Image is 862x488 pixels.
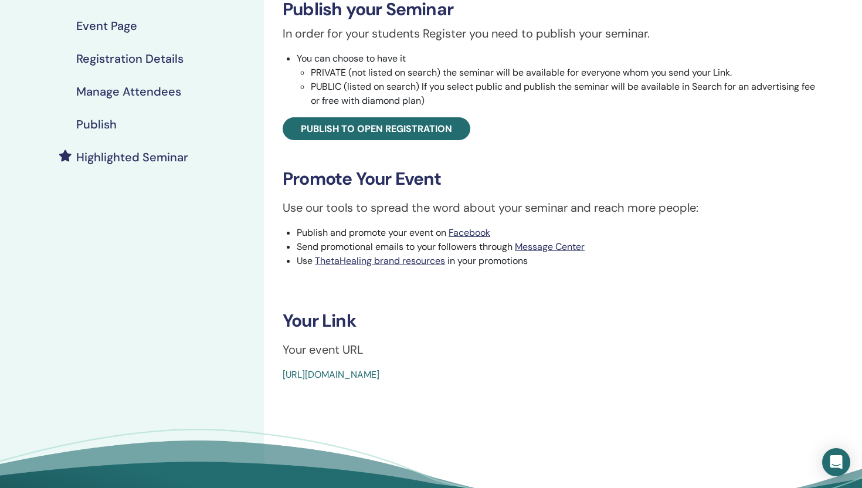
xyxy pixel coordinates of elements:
[311,66,820,80] li: PRIVATE (not listed on search) the seminar will be available for everyone whom you send your Link.
[297,254,820,268] li: Use in your promotions
[449,226,490,239] a: Facebook
[283,199,820,216] p: Use our tools to spread the word about your seminar and reach more people:
[297,52,820,108] li: You can choose to have it
[76,150,188,164] h4: Highlighted Seminar
[515,240,585,253] a: Message Center
[301,123,452,135] span: Publish to open registration
[315,255,445,267] a: ThetaHealing brand resources
[76,19,137,33] h4: Event Page
[76,117,117,131] h4: Publish
[311,80,820,108] li: PUBLIC (listed on search) If you select public and publish the seminar will be available in Searc...
[283,368,379,381] a: [URL][DOMAIN_NAME]
[822,448,850,476] div: Open Intercom Messenger
[283,168,820,189] h3: Promote Your Event
[297,226,820,240] li: Publish and promote your event on
[76,52,184,66] h4: Registration Details
[283,25,820,42] p: In order for your students Register you need to publish your seminar.
[283,310,820,331] h3: Your Link
[283,341,820,358] p: Your event URL
[76,84,181,99] h4: Manage Attendees
[283,117,470,140] a: Publish to open registration
[297,240,820,254] li: Send promotional emails to your followers through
